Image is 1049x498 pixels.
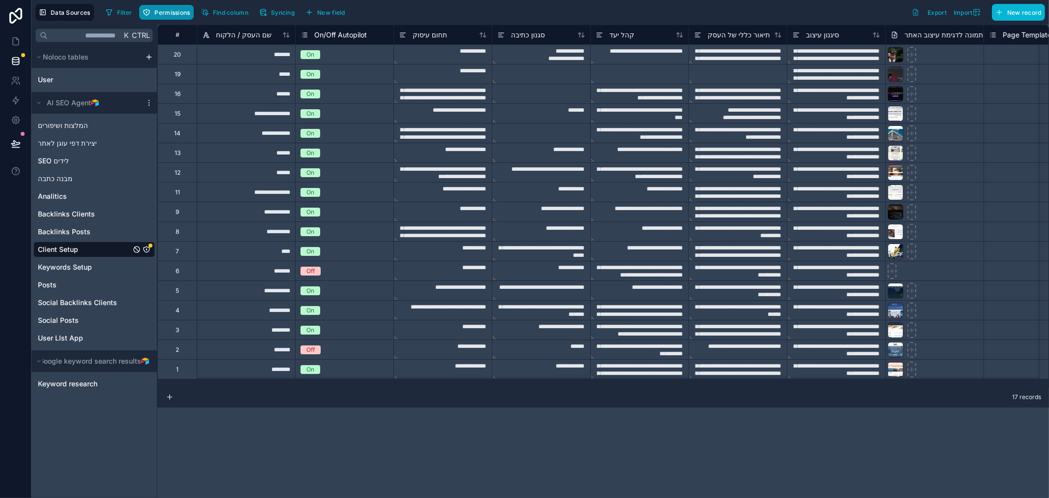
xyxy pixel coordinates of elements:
span: תיאור כללי של העסק [708,30,770,40]
div: On [306,188,314,197]
span: Import [954,9,973,16]
button: New record [992,4,1045,21]
div: On [306,109,314,118]
span: קהל יעד [609,30,634,40]
div: 4 [176,307,180,314]
div: 2 [176,346,179,354]
span: Export [928,9,947,16]
span: Ctrl [131,29,151,41]
div: On [306,286,314,295]
button: Export [908,4,950,21]
div: On [306,129,314,138]
button: Syncing [256,5,298,20]
div: 16 [175,90,180,98]
div: Off [306,345,315,354]
div: 1 [176,366,179,373]
span: תמונה לדגימת עיצוב האתר [904,30,983,40]
span: תחום עיסוק [413,30,447,40]
span: New record [1007,9,1042,16]
div: 8 [176,228,179,236]
div: 14 [174,129,180,137]
button: Import [950,4,988,21]
div: 11 [175,188,180,196]
span: סגנון כתיבה [511,30,545,40]
span: On/Off Autopilot [314,30,367,40]
div: 13 [175,149,180,157]
span: K [123,32,130,39]
div: On [306,168,314,177]
span: Permissions [154,9,190,16]
span: New field [317,9,345,16]
span: 17 records [1012,393,1041,401]
div: On [306,247,314,256]
button: Find column [198,5,252,20]
button: Filter [102,5,136,20]
div: 9 [176,208,179,216]
button: New field [302,5,349,20]
div: On [306,70,314,79]
span: Filter [117,9,132,16]
span: Find column [213,9,248,16]
span: שם העסק / הלקוח [216,30,271,40]
div: 6 [176,267,179,275]
div: On [306,149,314,157]
span: סיגנון עיצוב [806,30,839,40]
div: On [306,90,314,98]
div: On [306,208,314,217]
div: On [306,306,314,315]
div: 3 [176,326,179,334]
div: 5 [176,287,179,295]
div: 15 [175,110,180,118]
div: On [306,227,314,236]
div: On [306,365,314,374]
div: Off [306,267,315,276]
a: Permissions [139,5,197,20]
div: # [165,31,189,38]
a: Syncing [256,5,302,20]
div: 7 [176,248,179,255]
div: On [306,50,314,59]
div: On [306,326,314,335]
div: 12 [175,169,180,177]
button: Permissions [139,5,193,20]
button: Data Sources [35,4,94,21]
span: Data Sources [51,9,90,16]
a: New record [988,4,1045,21]
span: Syncing [271,9,295,16]
div: 19 [175,70,180,78]
div: 20 [174,51,181,59]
